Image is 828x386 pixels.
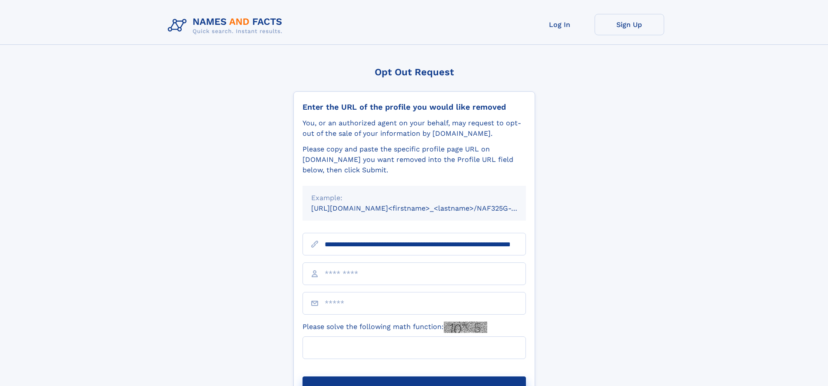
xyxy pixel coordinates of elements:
a: Log In [525,14,595,35]
div: Example: [311,193,517,203]
div: You, or an authorized agent on your behalf, may request to opt-out of the sale of your informatio... [303,118,526,139]
label: Please solve the following math function: [303,322,487,333]
a: Sign Up [595,14,664,35]
small: [URL][DOMAIN_NAME]<firstname>_<lastname>/NAF325G-xxxxxxxx [311,204,542,212]
div: Enter the URL of the profile you would like removed [303,102,526,112]
img: Logo Names and Facts [164,14,289,37]
div: Opt Out Request [293,67,535,77]
div: Please copy and paste the specific profile page URL on [DOMAIN_NAME] you want removed into the Pr... [303,144,526,175]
